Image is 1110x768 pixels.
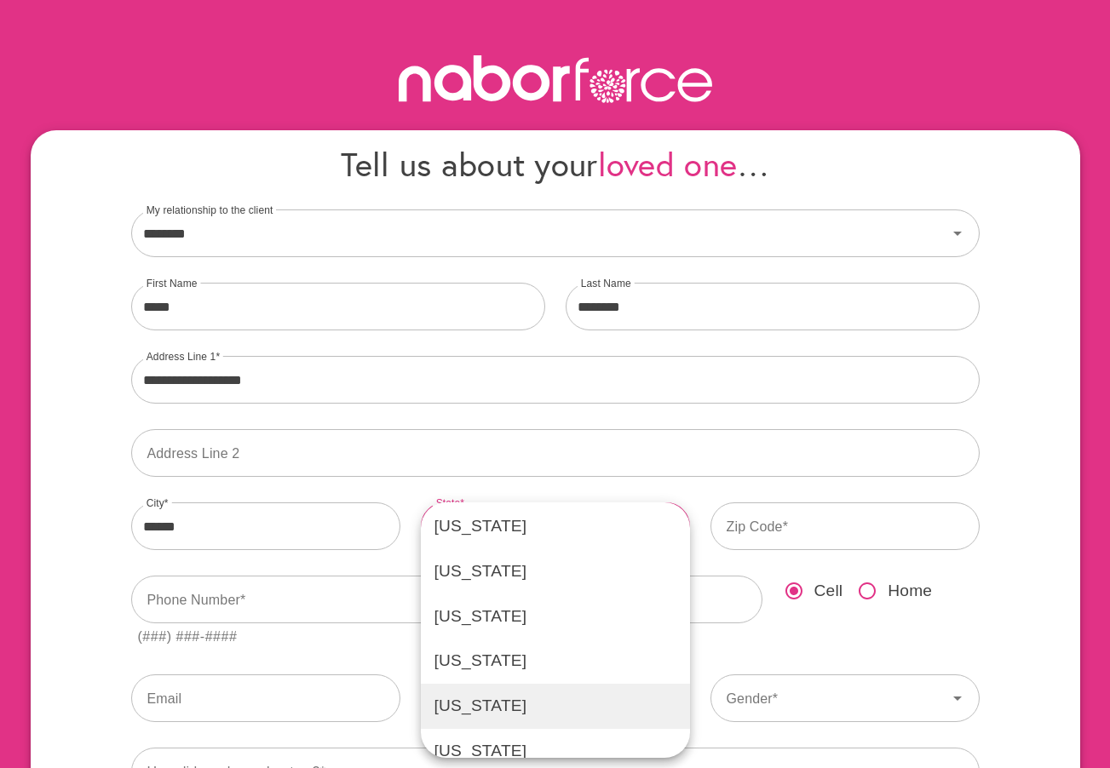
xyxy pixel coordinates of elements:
p: [US_STATE] [434,649,676,673]
p: [US_STATE] [434,739,676,764]
p: [US_STATE] [434,605,676,629]
p: [US_STATE] [434,514,676,539]
p: [US_STATE] [434,559,676,584]
p: [US_STATE] [434,694,676,719]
